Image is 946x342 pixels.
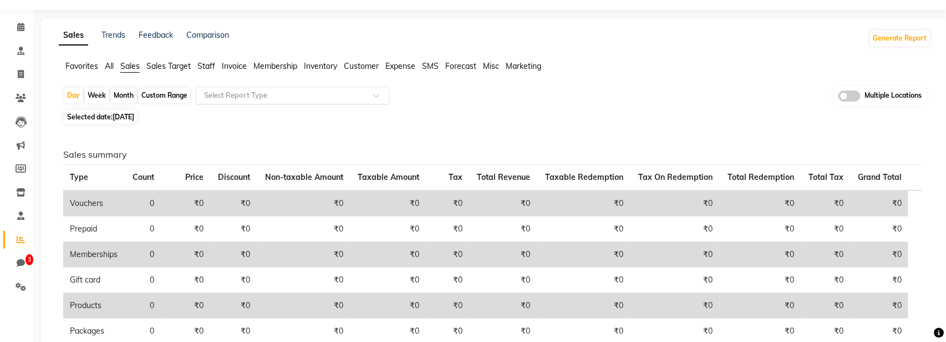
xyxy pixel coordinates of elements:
td: ₹0 [469,293,537,319]
td: Memberships [63,242,125,268]
td: Products [63,293,125,319]
span: Forecast [445,61,476,71]
td: ₹0 [801,268,851,293]
td: ₹0 [210,268,257,293]
td: ₹0 [630,217,720,242]
td: ₹0 [426,268,470,293]
td: ₹0 [350,268,426,293]
td: ₹0 [161,293,210,319]
td: 0 [125,268,161,293]
td: ₹0 [257,268,350,293]
td: 0 [125,190,161,217]
div: Day [64,88,83,103]
td: ₹0 [257,242,350,268]
td: ₹0 [801,190,851,217]
td: ₹0 [469,268,537,293]
span: [DATE] [113,113,134,121]
a: Comparison [186,30,229,40]
td: ₹0 [537,190,630,217]
td: ₹0 [850,268,908,293]
td: ₹0 [426,293,470,319]
span: Total Revenue [477,172,530,182]
a: Trends [101,30,125,40]
div: Custom Range [139,88,190,103]
span: Membership [253,61,297,71]
td: ₹0 [469,190,537,217]
td: ₹0 [161,268,210,293]
span: Selected date: [64,110,137,124]
td: ₹0 [350,242,426,268]
span: Misc [483,61,499,71]
td: ₹0 [850,293,908,319]
span: SMS [422,61,439,71]
td: ₹0 [350,190,426,217]
td: ₹0 [161,217,210,242]
span: Total Redemption [728,172,795,182]
span: Total Tax [808,172,843,182]
td: ₹0 [537,242,630,268]
span: Invoice [222,61,247,71]
td: ₹0 [630,268,720,293]
span: Price [185,172,204,182]
td: ₹0 [469,242,537,268]
td: ₹0 [210,242,257,268]
td: ₹0 [850,217,908,242]
a: Sales [59,26,88,46]
td: ₹0 [850,190,908,217]
span: Tax On Redemption [639,172,713,182]
span: Customer [344,61,379,71]
span: Grand Total [858,172,902,182]
td: ₹0 [537,217,630,242]
td: ₹0 [257,293,350,319]
td: ₹0 [210,293,257,319]
td: ₹0 [720,293,801,319]
td: Prepaid [63,217,125,242]
span: Favorites [65,61,98,71]
td: ₹0 [257,217,350,242]
span: Non-taxable Amount [265,172,343,182]
span: Inventory [304,61,337,71]
td: ₹0 [850,242,908,268]
span: Type [70,172,88,182]
button: Generate Report [871,31,930,46]
div: Week [85,88,109,103]
span: Sales Target [146,61,191,71]
td: ₹0 [161,190,210,217]
td: ₹0 [801,217,851,242]
td: ₹0 [720,217,801,242]
span: Multiple Locations [865,90,922,102]
span: Taxable Redemption [546,172,624,182]
span: 3 [26,254,33,265]
span: Taxable Amount [358,172,420,182]
span: Staff [197,61,215,71]
span: Discount [218,172,250,182]
td: ₹0 [720,190,801,217]
span: Expense [385,61,415,71]
span: Count [133,172,154,182]
span: Sales [120,61,140,71]
td: ₹0 [426,217,470,242]
td: ₹0 [630,190,720,217]
td: 0 [125,242,161,268]
span: Marketing [506,61,541,71]
td: ₹0 [350,293,426,319]
a: Feedback [139,30,173,40]
td: ₹0 [350,217,426,242]
td: 0 [125,293,161,319]
td: 0 [125,217,161,242]
h6: Sales summary [63,149,922,160]
td: ₹0 [257,190,350,217]
span: All [105,61,114,71]
td: ₹0 [469,217,537,242]
a: 3 [3,254,30,273]
td: ₹0 [537,293,630,319]
span: Tax [449,172,462,182]
td: ₹0 [426,242,470,268]
td: ₹0 [720,242,801,268]
td: ₹0 [537,268,630,293]
td: ₹0 [801,293,851,319]
td: ₹0 [630,242,720,268]
td: ₹0 [630,293,720,319]
div: Month [111,88,136,103]
td: Vouchers [63,190,125,217]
